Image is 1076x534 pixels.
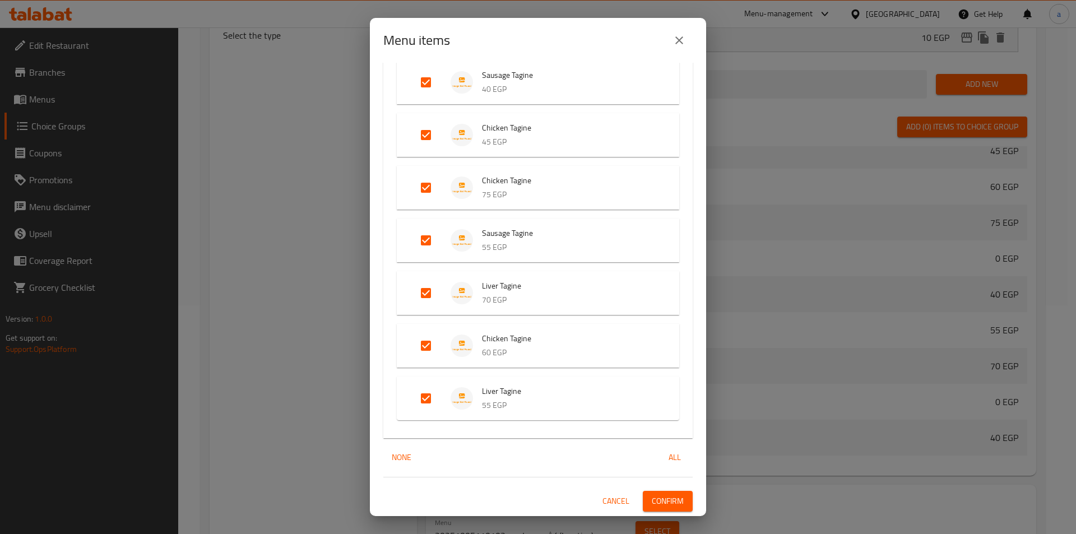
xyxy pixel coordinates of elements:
[451,229,473,252] img: Sausage Tagine
[666,27,693,54] button: close
[451,387,473,410] img: Liver Tagine
[661,451,688,465] span: All
[397,113,679,157] div: Expand
[482,398,657,412] p: 55 EGP
[482,82,657,96] p: 40 EGP
[598,491,634,512] button: Cancel
[602,494,629,508] span: Cancel
[482,174,657,188] span: Chicken Tagine
[397,219,679,262] div: Expand
[397,61,679,104] div: Expand
[482,121,657,135] span: Chicken Tagine
[397,324,679,368] div: Expand
[482,293,657,307] p: 70 EGP
[451,177,473,199] img: Chicken Tagine
[451,335,473,357] img: Chicken Tagine
[451,124,473,146] img: Chicken Tagine
[388,451,415,465] span: None
[482,226,657,240] span: Sausage Tagine
[482,279,657,293] span: Liver Tagine
[482,68,657,82] span: Sausage Tagine
[652,494,684,508] span: Confirm
[397,166,679,210] div: Expand
[643,491,693,512] button: Confirm
[482,384,657,398] span: Liver Tagine
[482,188,657,202] p: 75 EGP
[482,135,657,149] p: 45 EGP
[383,31,450,49] h2: Menu items
[383,447,419,468] button: None
[397,377,679,420] div: Expand
[657,447,693,468] button: All
[397,271,679,315] div: Expand
[451,282,473,304] img: Liver Tagine
[482,332,657,346] span: Chicken Tagine
[451,71,473,94] img: Sausage Tagine
[482,240,657,254] p: 55 EGP
[482,346,657,360] p: 60 EGP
